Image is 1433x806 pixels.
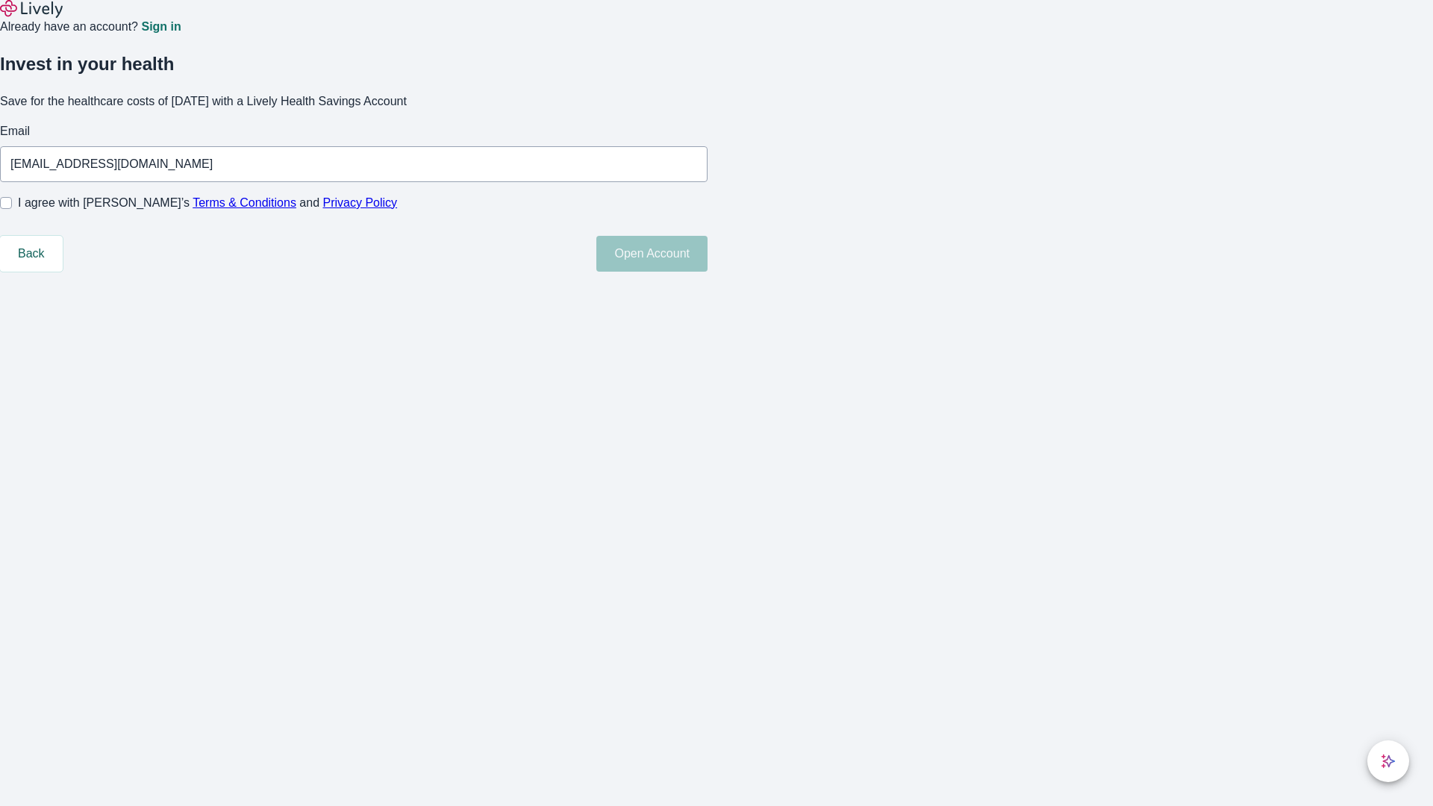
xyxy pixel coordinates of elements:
a: Terms & Conditions [193,196,296,209]
span: I agree with [PERSON_NAME]’s and [18,194,397,212]
button: chat [1367,740,1409,782]
a: Sign in [141,21,181,33]
a: Privacy Policy [323,196,398,209]
svg: Lively AI Assistant [1381,754,1396,769]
